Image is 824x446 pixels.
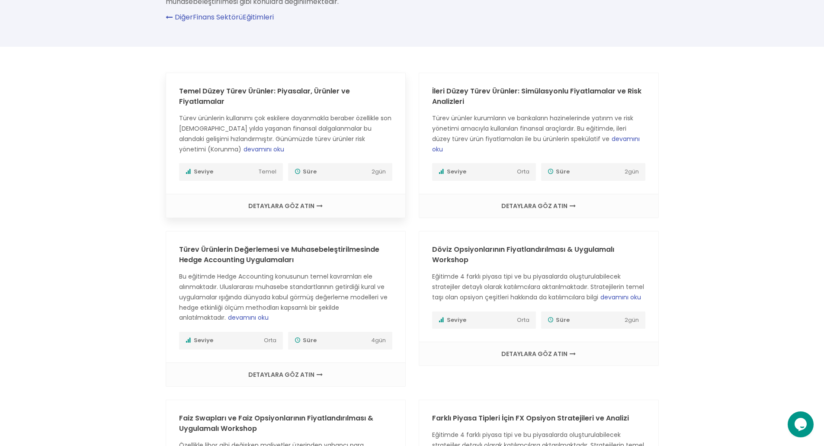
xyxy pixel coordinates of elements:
[179,272,388,322] span: Bu eğitimde Hedge Accounting konusunun temel kavramları ele alınmaktadır. Uluslararası muhasebe s...
[259,167,276,176] span: Temel
[432,114,640,153] span: Türev ürünler kurumların ve bankaların hazinelerinde yatırım ve risk yönetimi amacıyla kullanılan...
[625,316,639,325] span: 2 gün
[517,316,529,325] span: Orta
[432,244,614,265] a: Döviz Opsiyonlarının Fiyatlandırılması & Uygulamalı Workshop
[295,336,369,345] span: Süre
[186,167,257,176] span: Seviye
[439,167,515,176] span: Seviye
[179,413,373,433] a: Faiz Swapları ve Faiz Opsiyonlarının Fiyatlandırılması & Uygulamalı Workshop
[432,135,640,154] span: devamını oku
[428,351,650,357] a: DETAYLARA GÖZ ATIN
[428,203,650,209] a: DETAYLARA GÖZ ATIN
[788,411,815,437] iframe: chat widget
[432,86,641,106] a: İleri Düzey Türev Ürünler: Simülasyonlu Fiyatlamalar ve Risk Analizleri
[432,413,629,423] a: Farklı Piyasa Tipleri İçin FX Opsiyon Stratejileri ve Analizi
[439,316,515,325] span: Seviye
[179,244,379,265] a: Türev Ürünlerin Değerlemesi ve Muhasebeleştirilmesinde Hedge Accounting Uygulamaları
[179,86,350,106] a: Temel Düzey Türev Ürünler: Piyasalar, Ürünler ve Fiyatlamalar
[432,272,644,302] span: Eğitimde 4 farklı piyasa tipi ve bu piyasalarda oluşturulabilecek stratejiler detaylı olarak katı...
[371,336,386,345] span: 4 gün
[166,13,274,21] a: DiğerFinans SektörüEğitimleri
[295,167,369,176] span: Süre
[179,114,391,153] span: Türev ürünlerin kullanımı çok eskilere dayanmakla beraber özellikle son [DEMOGRAPHIC_DATA] yılda ...
[372,167,386,176] span: 2 gün
[175,372,397,378] a: DETAYLARA GÖZ ATIN
[244,145,284,154] span: devamını oku
[517,167,529,176] span: Orta
[625,167,639,176] span: 2 gün
[600,293,641,302] span: devamını oku
[186,336,262,345] span: Seviye
[175,203,397,209] a: DETAYLARA GÖZ ATIN
[264,336,276,345] span: Orta
[548,167,622,176] span: Süre
[228,313,269,322] span: devamını oku
[548,316,622,325] span: Süre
